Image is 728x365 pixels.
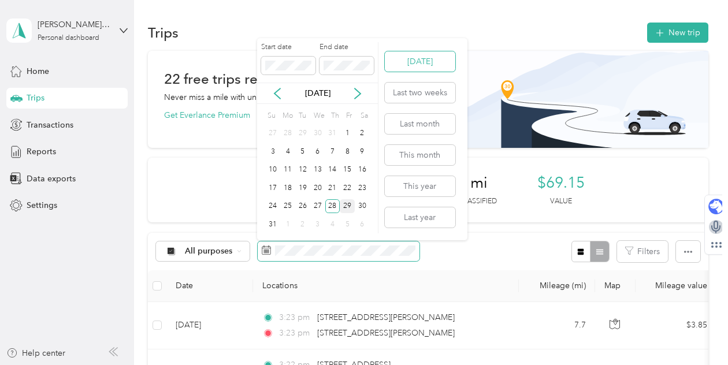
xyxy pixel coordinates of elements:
[164,73,384,85] h1: 22 free trips remaining this month.
[636,270,716,302] th: Mileage value
[280,181,295,195] div: 18
[344,108,355,124] div: Fr
[27,199,57,211] span: Settings
[325,217,340,232] div: 4
[340,181,355,195] div: 22
[519,302,595,349] td: 7.7
[280,108,293,124] div: Mo
[385,176,455,196] button: This year
[27,65,49,77] span: Home
[280,217,295,232] div: 1
[279,327,312,340] span: 3:23 pm
[38,35,99,42] div: Personal dashboard
[385,83,455,103] button: Last two weeks
[312,108,325,124] div: We
[340,217,355,232] div: 5
[537,174,585,192] span: $69.15
[322,51,708,148] img: Banner
[647,23,708,43] button: New trip
[266,144,281,159] div: 3
[310,126,325,141] div: 30
[310,163,325,177] div: 13
[325,199,340,214] div: 28
[340,126,355,141] div: 1
[166,270,253,302] th: Date
[636,302,716,349] td: $3.85
[27,173,76,185] span: Data exports
[325,163,340,177] div: 14
[280,199,295,214] div: 25
[295,181,310,195] div: 19
[355,181,370,195] div: 23
[280,126,295,141] div: 28
[27,119,73,131] span: Transactions
[310,181,325,195] div: 20
[340,163,355,177] div: 15
[617,241,668,262] button: Filters
[385,207,455,228] button: Last year
[295,144,310,159] div: 5
[310,199,325,214] div: 27
[355,126,370,141] div: 2
[355,217,370,232] div: 6
[355,199,370,214] div: 30
[280,144,295,159] div: 4
[340,144,355,159] div: 8
[27,92,44,104] span: Trips
[385,114,455,134] button: Last month
[38,18,110,31] div: [PERSON_NAME][EMAIL_ADDRESS][DOMAIN_NAME]
[27,146,56,158] span: Reports
[458,174,488,192] span: 0 mi
[329,108,340,124] div: Th
[266,217,281,232] div: 31
[595,270,636,302] th: Map
[148,27,179,39] h1: Trips
[166,302,253,349] td: [DATE]
[448,196,497,207] p: Unclassified
[6,347,65,359] button: Help center
[266,108,277,124] div: Su
[266,126,281,141] div: 27
[164,91,364,103] p: Never miss a mile with unlimited automatic trip tracking
[185,247,233,255] span: All purposes
[261,42,315,53] label: Start date
[295,126,310,141] div: 29
[317,328,455,338] span: [STREET_ADDRESS][PERSON_NAME]
[266,181,281,195] div: 17
[164,109,250,121] button: Get Everlance Premium
[280,163,295,177] div: 11
[295,163,310,177] div: 12
[279,311,312,324] span: 3:23 pm
[325,144,340,159] div: 7
[310,217,325,232] div: 3
[355,163,370,177] div: 16
[266,163,281,177] div: 10
[550,196,572,207] p: Value
[295,199,310,214] div: 26
[295,217,310,232] div: 2
[340,199,355,214] div: 29
[325,181,340,195] div: 21
[310,144,325,159] div: 6
[355,144,370,159] div: 9
[359,108,370,124] div: Sa
[317,312,455,322] span: [STREET_ADDRESS][PERSON_NAME]
[325,126,340,141] div: 31
[385,145,455,165] button: This month
[297,108,308,124] div: Tu
[294,87,342,99] p: [DATE]
[253,270,519,302] th: Locations
[320,42,374,53] label: End date
[519,270,595,302] th: Mileage (mi)
[385,51,455,72] button: [DATE]
[266,199,281,214] div: 24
